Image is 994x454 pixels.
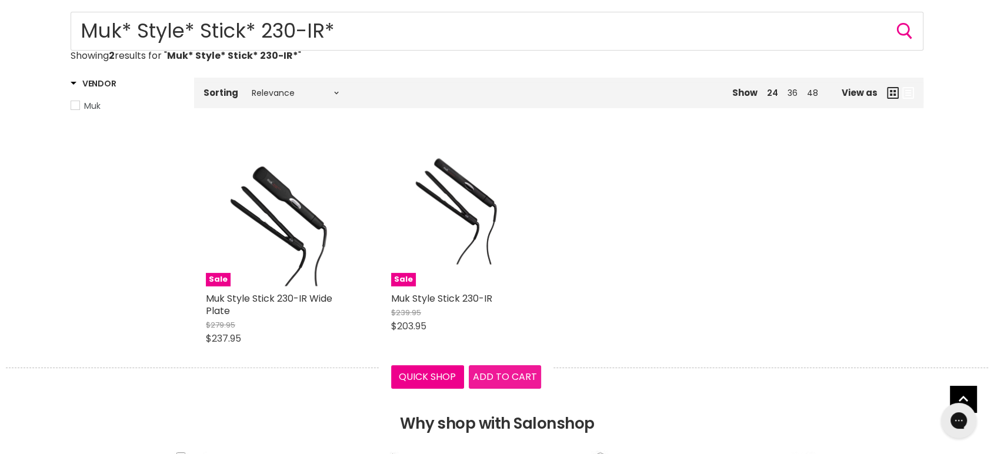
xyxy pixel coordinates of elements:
[469,365,542,389] button: Add to cart
[391,273,416,286] span: Sale
[391,307,421,318] span: $239.95
[206,319,235,331] span: $279.95
[206,273,231,286] span: Sale
[204,88,238,98] label: Sorting
[767,87,778,99] a: 24
[842,88,878,98] span: View as
[71,12,923,51] input: Search
[6,368,988,450] h2: Why shop with Salonshop
[391,136,541,286] img: Muk Style Stick 230-IR
[71,99,179,112] a: Muk
[950,386,976,412] a: Back to top
[950,386,976,416] span: Back to top
[391,136,541,286] a: Muk Style Stick 230-IRSale
[935,399,982,442] iframe: Gorgias live chat messenger
[206,136,356,286] img: Muk Style Stick 230-IR Wide Plate
[391,319,426,333] span: $203.95
[807,87,818,99] a: 48
[71,12,923,51] form: Product
[391,365,464,389] button: Quick shop
[732,86,758,99] span: Show
[473,370,537,383] span: Add to cart
[206,136,356,286] a: Muk Style Stick 230-IR Wide PlateSale
[167,49,298,62] strong: Muk* Style* Stick* 230-IR*
[84,100,101,112] span: Muk
[206,292,332,318] a: Muk Style Stick 230-IR Wide Plate
[895,22,914,41] button: Search
[71,51,923,61] p: Showing results for " "
[788,87,798,99] a: 36
[71,78,116,89] h3: Vendor
[206,332,241,345] span: $237.95
[391,292,492,305] a: Muk Style Stick 230-IR
[109,49,115,62] strong: 2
